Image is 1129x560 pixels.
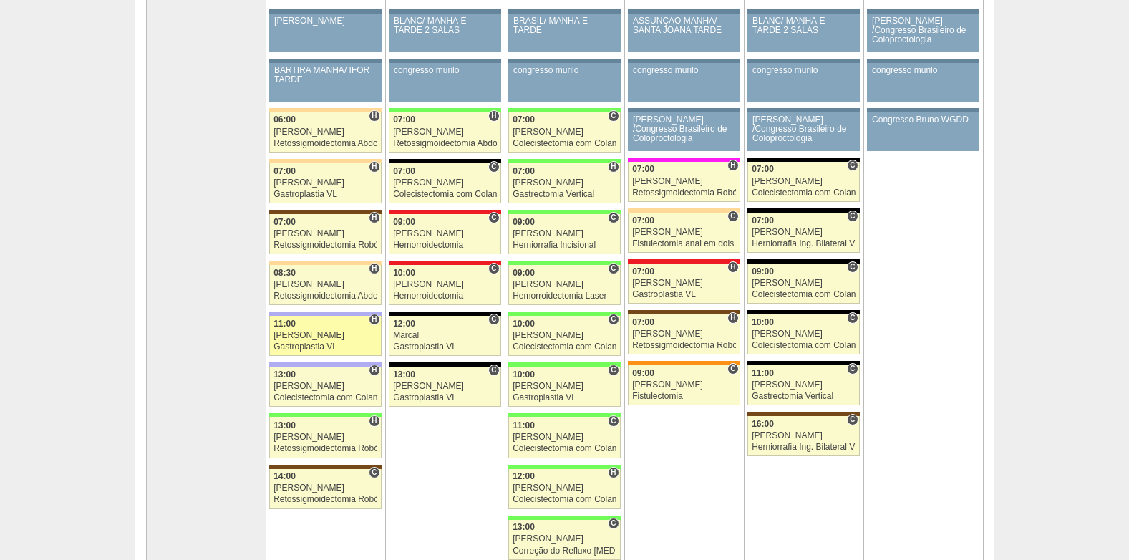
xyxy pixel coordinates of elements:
div: [PERSON_NAME] [752,228,856,237]
a: congresso murilo [628,63,740,102]
a: C 09:00 [PERSON_NAME] Herniorrafia Incisional [508,214,620,254]
div: Colecistectomia com Colangiografia VL [273,393,377,402]
a: H 07:00 [PERSON_NAME] Retossigmoidectomia Abdominal VL [389,112,500,153]
div: Gastroplastia VL [273,342,377,352]
div: Key: Santa Joana [269,210,381,214]
div: [PERSON_NAME] [513,178,616,188]
div: [PERSON_NAME] [513,280,616,289]
div: Herniorrafia Ing. Bilateral VL [752,443,856,452]
a: C 09:00 [PERSON_NAME] Hemorroidectomia Laser [508,265,620,305]
a: C 09:00 [PERSON_NAME] Fistulectomia [628,365,740,405]
div: Retossigmoidectomia Robótica [273,495,377,504]
div: [PERSON_NAME] [273,280,377,289]
div: [PERSON_NAME] [513,534,616,544]
div: Colecistectomia com Colangiografia VL [393,190,497,199]
a: congresso murilo [867,63,979,102]
span: 10:00 [513,319,535,329]
div: Key: Blanc [389,312,500,316]
div: Herniorrafia Incisional [513,241,616,250]
div: Retossigmoidectomia Robótica [273,241,377,250]
a: C 07:00 [PERSON_NAME] Colecistectomia com Colangiografia VL [389,163,500,203]
span: 09:00 [513,268,535,278]
a: C 09:00 [PERSON_NAME] Colecistectomia com Colangiografia VL [747,264,859,304]
div: [PERSON_NAME] [513,382,616,391]
div: Gastroplastia VL [513,393,616,402]
a: H 07:00 [PERSON_NAME] Retossigmoidectomia Robótica [628,162,740,202]
div: Colecistectomia com Colangiografia VL [752,188,856,198]
span: 13:00 [393,370,415,380]
div: Key: Brasil [508,516,620,520]
a: [PERSON_NAME] /Congresso Brasileiro de Coloproctologia [747,112,859,151]
span: 06:00 [273,115,296,125]
div: [PERSON_NAME] [632,177,736,186]
div: [PERSON_NAME] [752,431,856,440]
span: Consultório [608,365,619,376]
div: [PERSON_NAME] [393,127,497,137]
a: C 11:00 [PERSON_NAME] Colecistectomia com Colangiografia VL [508,417,620,458]
div: Key: Aviso [508,59,620,63]
span: 09:00 [513,217,535,227]
span: Hospital [369,110,379,122]
div: Key: Brasil [269,413,381,417]
div: Key: Blanc [389,362,500,367]
div: Retossigmoidectomia Robótica [632,341,736,350]
div: Key: Christóvão da Gama [269,312,381,316]
div: [PERSON_NAME] [632,329,736,339]
a: C 10:00 [PERSON_NAME] Hemorroidectomia [389,265,500,305]
span: Consultório [847,261,858,273]
span: 09:00 [393,217,415,227]
a: C 07:00 [PERSON_NAME] Colecistectomia com Colangiografia VL [747,162,859,202]
a: C 16:00 [PERSON_NAME] Herniorrafia Ing. Bilateral VL [747,416,859,456]
div: Key: Assunção [628,259,740,264]
div: Key: Blanc [747,158,859,162]
a: [PERSON_NAME] /Congresso Brasileiro de Coloproctologia [867,14,979,52]
div: [PERSON_NAME] [752,177,856,186]
div: Colecistectomia com Colangiografia VL [752,290,856,299]
span: 07:00 [632,164,654,174]
a: C 13:00 [PERSON_NAME] Gastroplastia VL [389,367,500,407]
span: Consultório [847,363,858,375]
div: Retossigmoidectomia Abdominal VL [393,139,497,148]
span: Consultório [608,518,619,529]
div: Key: Aviso [508,9,620,14]
div: Key: Aviso [628,108,740,112]
div: Key: Brasil [508,362,620,367]
span: Hospital [488,110,499,122]
a: C 07:00 [PERSON_NAME] Herniorrafia Ing. Bilateral VL [747,213,859,253]
span: 10:00 [393,268,415,278]
div: Key: Aviso [628,9,740,14]
div: [PERSON_NAME] [393,280,497,289]
a: H 07:00 [PERSON_NAME] Gastroplastia VL [269,163,381,203]
a: H 12:00 [PERSON_NAME] Colecistectomia com Colangiografia VL [508,469,620,509]
div: Key: Brasil [508,108,620,112]
span: Hospital [608,161,619,173]
a: C 07:00 [PERSON_NAME] Fistulectomia anal em dois tempos [628,213,740,253]
span: 09:00 [752,266,774,276]
div: Gastrectomia Vertical [752,392,856,401]
div: Key: Christóvão da Gama [269,362,381,367]
span: Consultório [847,414,858,425]
div: Key: Blanc [747,259,859,264]
div: [PERSON_NAME] [752,329,856,339]
span: Consultório [488,314,499,325]
span: 07:00 [752,216,774,226]
div: Colecistectomia com Colangiografia VL [752,341,856,350]
span: Hospital [369,263,379,274]
div: Gastroplastia VL [632,290,736,299]
div: Colecistectomia com Colangiografia VL [513,444,616,453]
div: congresso murilo [394,66,496,75]
a: BLANC/ MANHÃ E TARDE 2 SALAS [747,14,859,52]
div: ASSUNÇÃO MANHÃ/ SANTA JOANA TARDE [633,16,735,35]
span: 13:00 [513,522,535,532]
div: Hemorroidectomia [393,291,497,301]
div: Key: Bartira [269,159,381,163]
div: Retossigmoidectomia Robótica [632,188,736,198]
div: Colecistectomia com Colangiografia VL [513,342,616,352]
span: 07:00 [632,317,654,327]
a: C 11:00 [PERSON_NAME] Gastrectomia Vertical [747,365,859,405]
a: Congresso Bruno WGDD [867,112,979,151]
span: 11:00 [513,420,535,430]
div: Key: Blanc [389,159,500,163]
div: Hemorroidectomia [393,241,497,250]
div: Key: Aviso [389,9,500,14]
